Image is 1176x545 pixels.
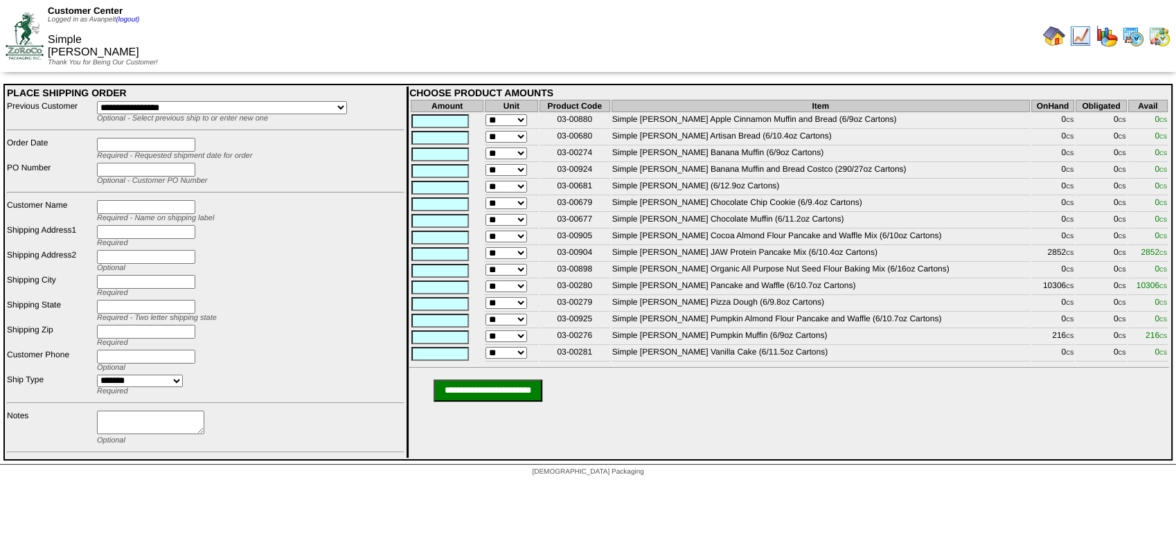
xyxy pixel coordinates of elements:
span: 0 [1155,231,1167,240]
span: CS [1159,350,1167,356]
td: Simple [PERSON_NAME] Chocolate Chip Cookie (6/9.4oz Cartons) [612,197,1030,212]
td: Simple [PERSON_NAME] Banana Muffin (6/9oz Cartons) [612,147,1030,162]
td: Shipping Address1 [6,224,95,248]
td: 0 [1031,197,1075,212]
span: CS [1159,267,1167,273]
span: CS [1066,316,1073,323]
th: Unit [485,100,538,112]
th: Product Code [540,100,610,112]
td: 03-00904 [540,247,610,262]
td: 03-00279 [540,296,610,312]
td: Simple [PERSON_NAME] Pizza Dough (6/9.8oz Cartons) [612,296,1030,312]
span: CS [1118,267,1125,273]
td: 0 [1076,247,1126,262]
td: Simple [PERSON_NAME] Vanilla Cake (6/11.5oz Cartons) [612,346,1030,361]
td: 03-00677 [540,213,610,229]
span: Required [97,239,128,247]
img: graph.gif [1096,25,1118,47]
span: Thank You for Being Our Customer! [48,59,158,66]
img: calendarinout.gif [1148,25,1170,47]
span: CS [1118,217,1125,223]
img: home.gif [1043,25,1065,47]
span: CS [1118,117,1125,123]
td: 03-00905 [540,230,610,245]
span: CS [1066,350,1073,356]
td: Simple [PERSON_NAME] Cocoa Almond Flour Pancake and Waffle Mix (6/10oz Cartons) [612,230,1030,245]
span: CS [1118,350,1125,356]
td: Shipping Address2 [6,249,95,273]
td: 0 [1076,280,1126,295]
span: Optional - Customer PO Number [97,177,208,185]
span: CS [1159,233,1167,240]
span: Required [97,339,128,347]
td: 03-00681 [540,180,610,195]
span: CS [1159,283,1167,289]
td: 0 [1076,330,1126,345]
td: 0 [1031,163,1075,179]
td: 0 [1076,346,1126,361]
th: Item [612,100,1030,112]
th: OnHand [1031,100,1075,112]
td: Simple [PERSON_NAME] Pancake and Waffle (6/10.7oz Cartons) [612,280,1030,295]
span: CS [1066,250,1073,256]
td: 0 [1076,147,1126,162]
span: CS [1159,184,1167,190]
span: CS [1159,217,1167,223]
td: 03-00925 [540,313,610,328]
span: CS [1159,333,1167,339]
td: 0 [1076,230,1126,245]
td: 0 [1031,213,1075,229]
td: 03-00924 [540,163,610,179]
span: CS [1066,217,1073,223]
span: Required - Two letter shipping state [97,314,217,322]
td: Shipping Zip [6,324,95,348]
td: 0 [1076,114,1126,129]
span: 0 [1155,181,1167,190]
span: CS [1066,283,1073,289]
span: CS [1159,250,1167,256]
td: 216 [1031,330,1075,345]
th: Avail [1128,100,1168,112]
span: 10306 [1137,280,1168,290]
span: Required [97,289,128,297]
td: Simple [PERSON_NAME] Artisan Bread (6/10.4oz Cartons) [612,130,1030,145]
td: Ship Type [6,374,95,397]
span: CS [1066,267,1073,273]
td: 03-00880 [540,114,610,129]
span: CS [1118,283,1125,289]
span: [DEMOGRAPHIC_DATA] Packaging [532,468,643,476]
span: Required - Name on shipping label [97,214,214,222]
span: CS [1118,300,1125,306]
span: CS [1159,167,1167,173]
span: 0 [1155,164,1167,174]
td: 0 [1031,230,1075,245]
span: 216 [1146,330,1167,340]
span: Optional [97,436,125,445]
span: 0 [1155,264,1167,274]
span: CS [1066,134,1073,140]
span: CS [1159,316,1167,323]
td: 03-00680 [540,130,610,145]
td: Shipping State [6,299,95,323]
td: 03-00898 [540,263,610,278]
td: Customer Phone [6,349,95,373]
td: Order Date [6,137,95,161]
span: Optional [97,364,125,372]
td: 0 [1076,130,1126,145]
td: 0 [1076,296,1126,312]
span: CS [1066,150,1073,157]
td: 0 [1031,296,1075,312]
span: CS [1118,233,1125,240]
span: 0 [1155,347,1167,357]
span: CS [1159,300,1167,306]
span: CS [1066,233,1073,240]
td: 0 [1031,313,1075,328]
span: 0 [1155,114,1167,124]
td: Simple [PERSON_NAME] Pumpkin Almond Flour Pancake and Waffle (6/10.7oz Cartons) [612,313,1030,328]
span: CS [1066,333,1073,339]
td: 03-00281 [540,346,610,361]
div: CHOOSE PRODUCT AMOUNTS [409,87,1169,98]
span: Required - Requested shipment date for order [97,152,252,160]
td: Simple [PERSON_NAME] Apple Cinnamon Muffin and Bread (6/9oz Cartons) [612,114,1030,129]
td: Simple [PERSON_NAME] Organic All Purpose Nut Seed Flour Baking Mix (6/16oz Cartons) [612,263,1030,278]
